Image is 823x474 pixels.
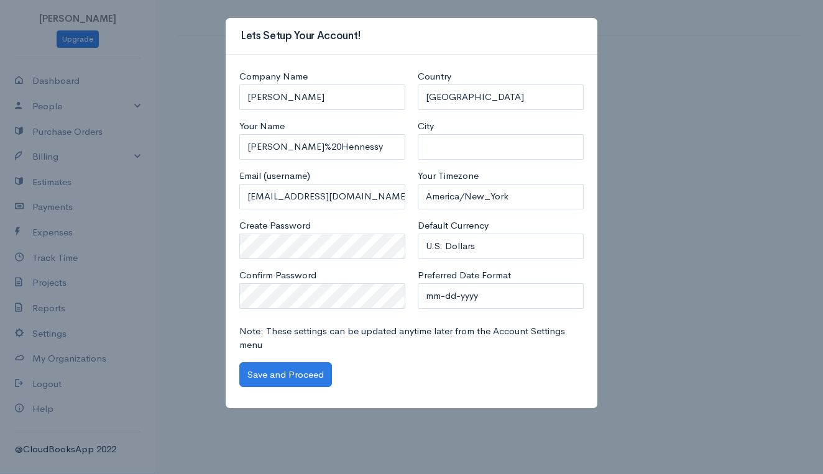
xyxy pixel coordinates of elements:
[418,219,489,233] label: Default Currency
[418,169,479,183] label: Your Timezone
[418,70,451,84] label: Country
[239,219,311,233] label: Create Password
[241,28,361,44] h3: Lets Setup Your Account!
[239,119,285,134] label: Your Name
[239,362,332,388] button: Save and Proceed
[418,119,434,134] label: City
[239,324,584,352] p: Note: These settings can be updated anytime later from the Account Settings menu
[418,268,511,283] label: Preferred Date Format
[239,169,310,183] label: Email (username)
[239,268,316,283] label: Confirm Password
[239,70,308,84] label: Company Name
